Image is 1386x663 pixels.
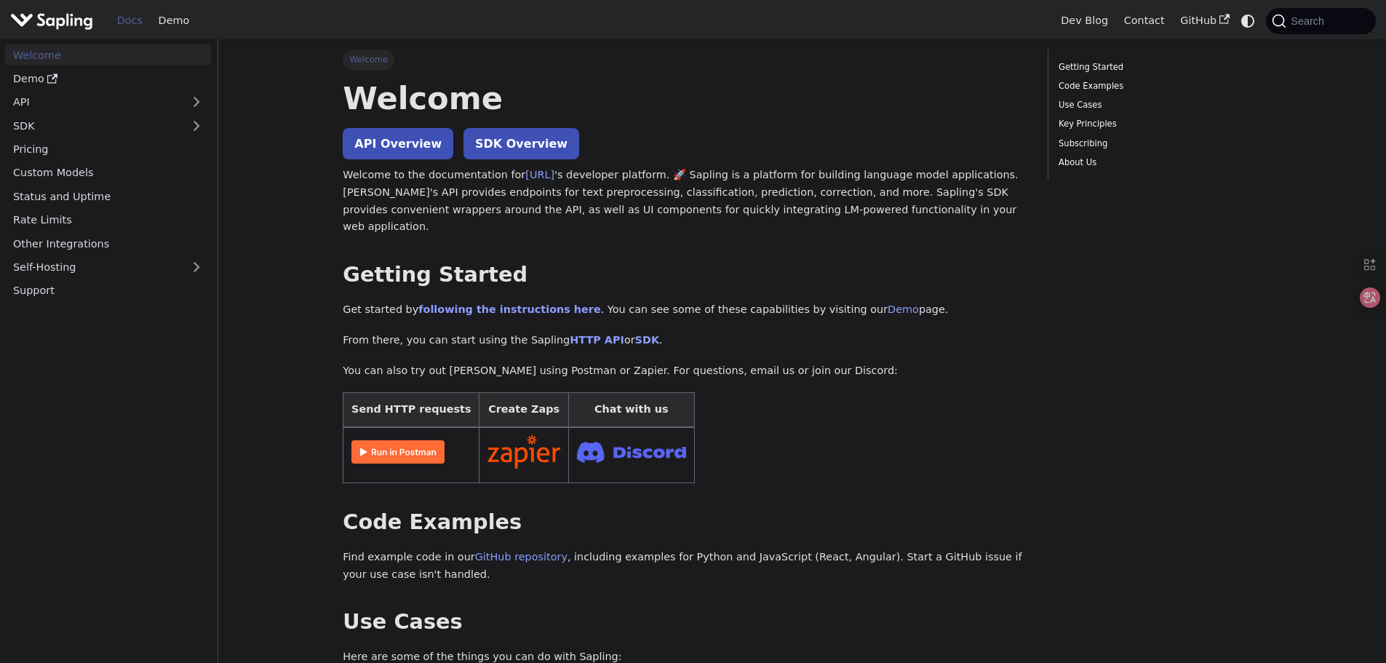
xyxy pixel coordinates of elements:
a: [URL] [525,169,554,180]
button: Expand sidebar category 'SDK' [182,115,211,136]
img: Join Discord [577,437,686,467]
a: GitHub repository [475,551,567,563]
a: Use Cases [1059,98,1256,112]
a: following the instructions here [418,303,600,315]
a: Docs [109,9,151,32]
a: Pricing [5,139,211,160]
a: Demo [888,303,919,315]
th: Chat with us [568,393,694,427]
a: Code Examples [1059,79,1256,93]
a: API Overview [343,128,453,159]
a: API [5,92,182,113]
a: Self-Hosting [5,257,211,278]
img: Connect in Zapier [487,435,560,469]
button: Expand sidebar category 'API' [182,92,211,113]
a: Getting Started [1059,60,1256,74]
a: Subscribing [1059,137,1256,151]
a: GitHub [1172,9,1237,32]
a: Demo [151,9,197,32]
a: HTTP API [570,334,624,346]
span: Welcome [343,49,394,70]
a: Support [5,280,211,301]
a: Welcome [5,44,211,65]
a: Rate Limits [5,210,211,231]
a: Other Integrations [5,233,211,254]
nav: Breadcrumbs [343,49,1027,70]
a: Dev Blog [1053,9,1115,32]
h2: Getting Started [343,262,1027,288]
a: SDK [635,334,659,346]
img: Run in Postman [351,440,445,464]
th: Send HTTP requests [343,393,479,427]
th: Create Zaps [479,393,569,427]
p: From there, you can start using the Sapling or . [343,332,1027,349]
h2: Code Examples [343,509,1027,536]
p: Welcome to the documentation for 's developer platform. 🚀 Sapling is a platform for building lang... [343,167,1027,236]
a: About Us [1059,156,1256,170]
p: You can also try out [PERSON_NAME] using Postman or Zapier. For questions, email us or join our D... [343,362,1027,380]
a: Status and Uptime [5,186,211,207]
button: Search (Command+K) [1266,8,1375,34]
p: Get started by . You can see some of these capabilities by visiting our page. [343,301,1027,319]
img: Sapling.ai [10,10,93,31]
a: SDK [5,115,182,136]
p: Find example code in our , including examples for Python and JavaScript (React, Angular). Start a... [343,549,1027,584]
a: Demo [5,68,211,90]
h1: Welcome [343,79,1027,118]
h2: Use Cases [343,609,1027,635]
button: Switch between dark and light mode (currently system mode) [1238,10,1259,31]
span: Search [1286,15,1333,27]
a: Custom Models [5,162,211,183]
a: Contact [1116,9,1173,32]
a: Key Principles [1059,117,1256,131]
a: Sapling.aiSapling.ai [10,10,98,31]
a: SDK Overview [463,128,579,159]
